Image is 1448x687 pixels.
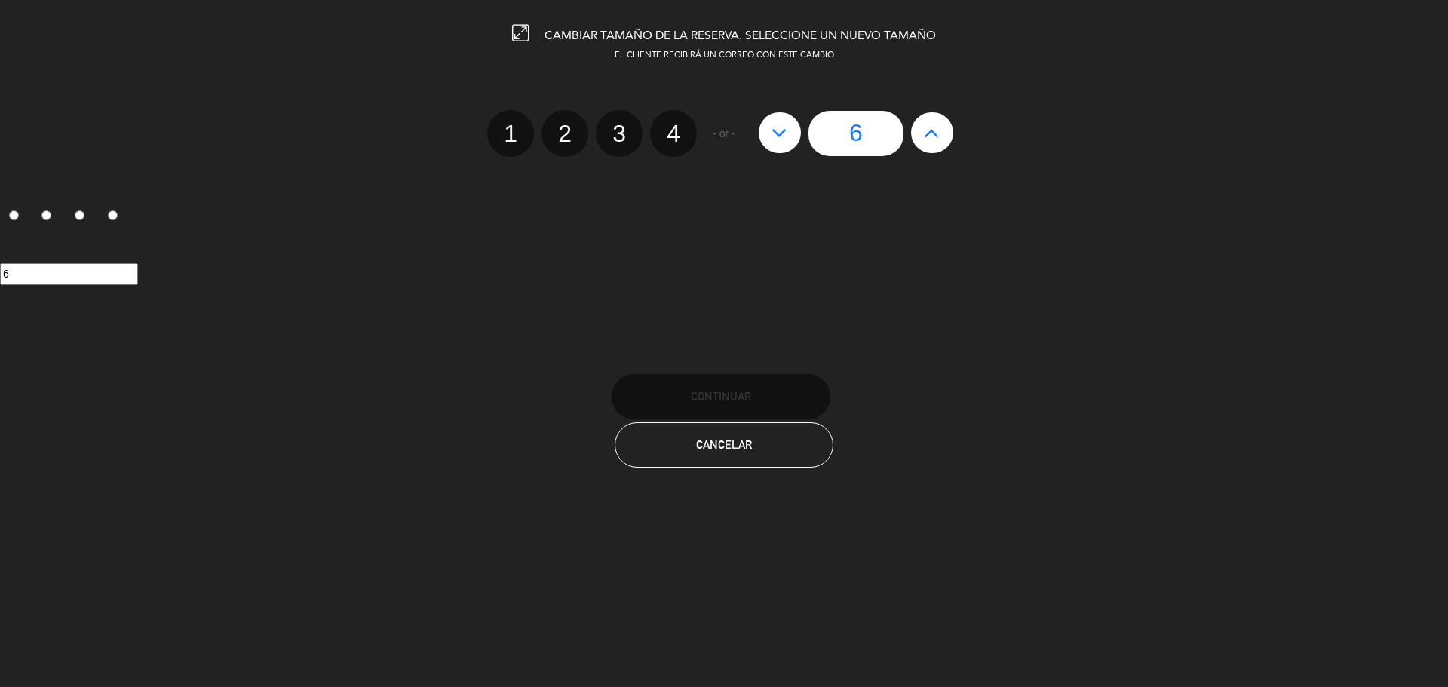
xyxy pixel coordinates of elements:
label: 3 [66,204,100,230]
label: 2 [33,204,66,230]
span: Cancelar [696,438,752,451]
input: 1 [9,210,19,220]
button: Cancelar [615,422,833,468]
span: EL CLIENTE RECIBIRÁ UN CORREO CON ESTE CAMBIO [615,51,834,60]
input: 2 [41,210,51,220]
button: Continuar [612,374,830,419]
label: 4 [99,204,132,230]
label: 3 [596,110,643,157]
label: 1 [487,110,534,157]
input: 3 [75,210,84,220]
label: 2 [541,110,588,157]
label: 4 [650,110,697,157]
input: 4 [108,210,118,220]
span: CAMBIAR TAMAÑO DE LA RESERVA. SELECCIONE UN NUEVO TAMAÑO [545,30,936,42]
span: Continuar [691,390,751,403]
span: - or - [713,125,735,143]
